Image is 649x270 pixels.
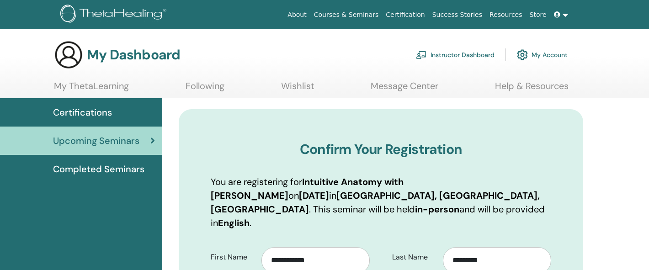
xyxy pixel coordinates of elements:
[87,47,180,63] h3: My Dashboard
[53,106,112,119] span: Certifications
[495,80,569,98] a: Help & Resources
[281,80,314,98] a: Wishlist
[517,47,528,63] img: cog.svg
[186,80,224,98] a: Following
[53,162,144,176] span: Completed Seminars
[53,134,139,148] span: Upcoming Seminars
[54,40,83,69] img: generic-user-icon.jpg
[526,6,550,23] a: Store
[310,6,383,23] a: Courses & Seminars
[415,203,459,215] b: in-person
[211,176,404,201] b: Intuitive Anatomy with [PERSON_NAME]
[60,5,170,25] img: logo.png
[382,6,428,23] a: Certification
[204,249,261,266] label: First Name
[211,175,551,230] p: You are registering for on in . This seminar will be held and will be provided in .
[211,190,540,215] b: [GEOGRAPHIC_DATA], [GEOGRAPHIC_DATA], [GEOGRAPHIC_DATA]
[486,6,526,23] a: Resources
[429,6,486,23] a: Success Stories
[284,6,310,23] a: About
[299,190,329,201] b: [DATE]
[371,80,438,98] a: Message Center
[416,51,427,59] img: chalkboard-teacher.svg
[416,45,495,65] a: Instructor Dashboard
[54,80,129,98] a: My ThetaLearning
[517,45,568,65] a: My Account
[385,249,443,266] label: Last Name
[218,217,250,229] b: English
[211,141,551,158] h3: Confirm Your Registration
